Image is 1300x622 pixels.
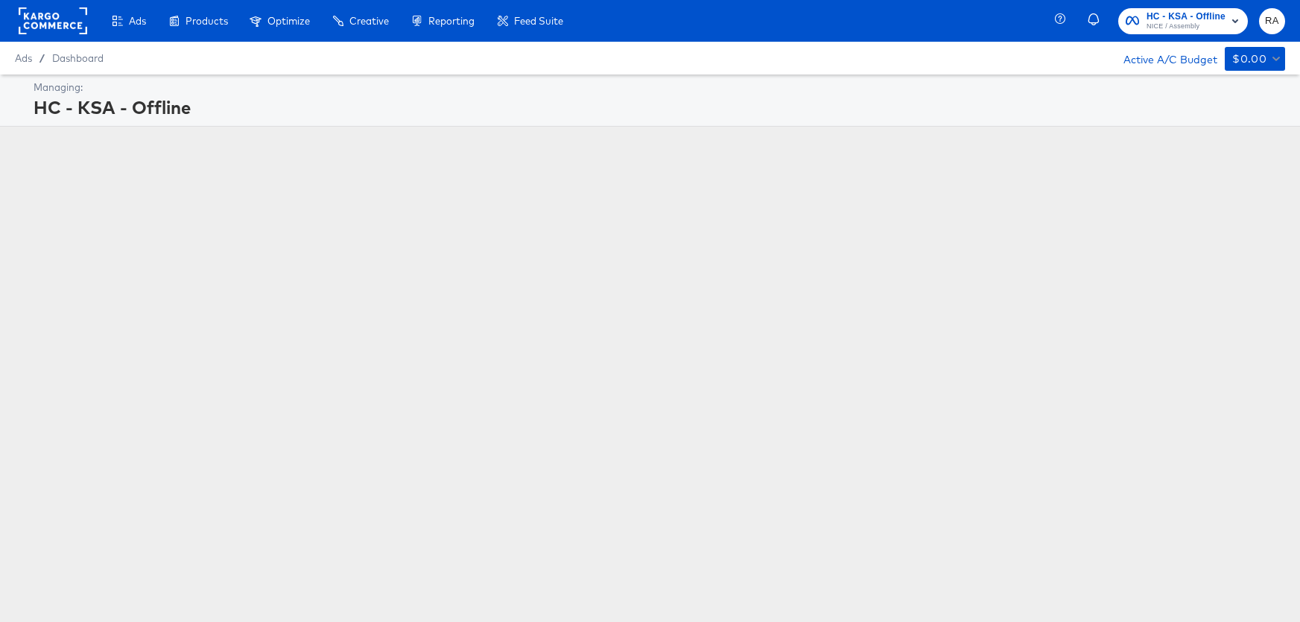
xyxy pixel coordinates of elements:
span: Products [186,15,228,27]
span: Ads [15,52,32,64]
button: RA [1259,8,1285,34]
div: Managing: [34,80,1281,95]
div: HC - KSA - Offline [34,95,1281,120]
span: Creative [349,15,389,27]
span: Feed Suite [514,15,563,27]
span: NICE / Assembly [1147,21,1226,33]
span: HC - KSA - Offline [1147,9,1226,25]
span: RA [1265,13,1279,30]
span: Optimize [267,15,310,27]
button: $0.00 [1225,47,1285,71]
div: $0.00 [1232,50,1266,69]
span: Ads [129,15,146,27]
a: Dashboard [52,52,104,64]
span: / [32,52,52,64]
button: HC - KSA - OfflineNICE / Assembly [1118,8,1248,34]
span: Reporting [428,15,475,27]
div: Active A/C Budget [1108,47,1217,69]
